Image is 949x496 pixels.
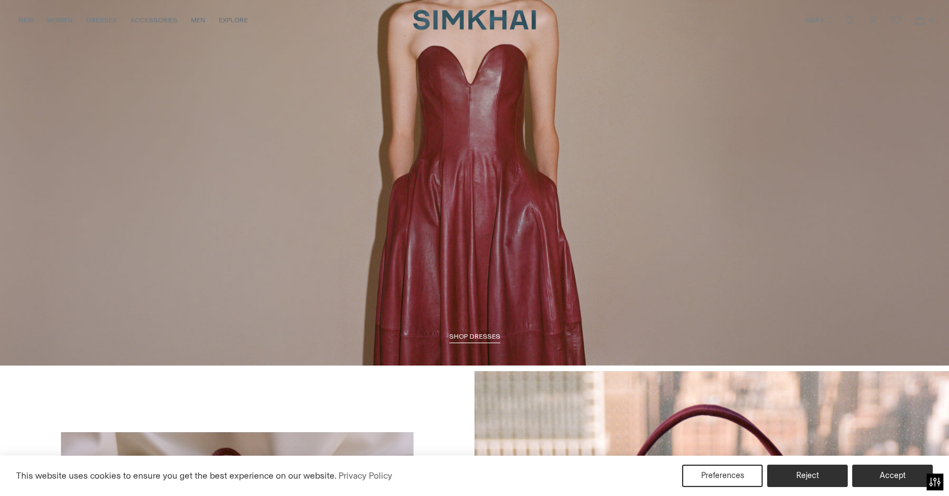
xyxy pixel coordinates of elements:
[18,8,34,32] a: NEW
[852,465,933,487] button: Accept
[86,8,117,32] a: DRESSES
[682,465,763,487] button: Preferences
[449,333,500,344] a: SHOP DRESSES
[806,8,834,32] button: GBP £
[130,8,177,32] a: ACCESSORIES
[449,333,500,340] span: SHOP DRESSES
[16,470,337,481] span: This website uses cookies to ensure you get the best experience on our website.
[191,8,205,32] a: MEN
[925,15,936,25] span: 0
[219,8,248,32] a: EXPLORE
[838,9,861,31] a: Open search modal
[862,9,884,31] a: Go to the account page
[885,9,908,31] a: Wishlist
[909,9,931,31] a: Open cart modal
[47,8,73,32] a: WOMEN
[767,465,848,487] button: Reject
[413,9,536,31] a: SIMKHAI
[337,467,394,484] a: Privacy Policy (opens in a new tab)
